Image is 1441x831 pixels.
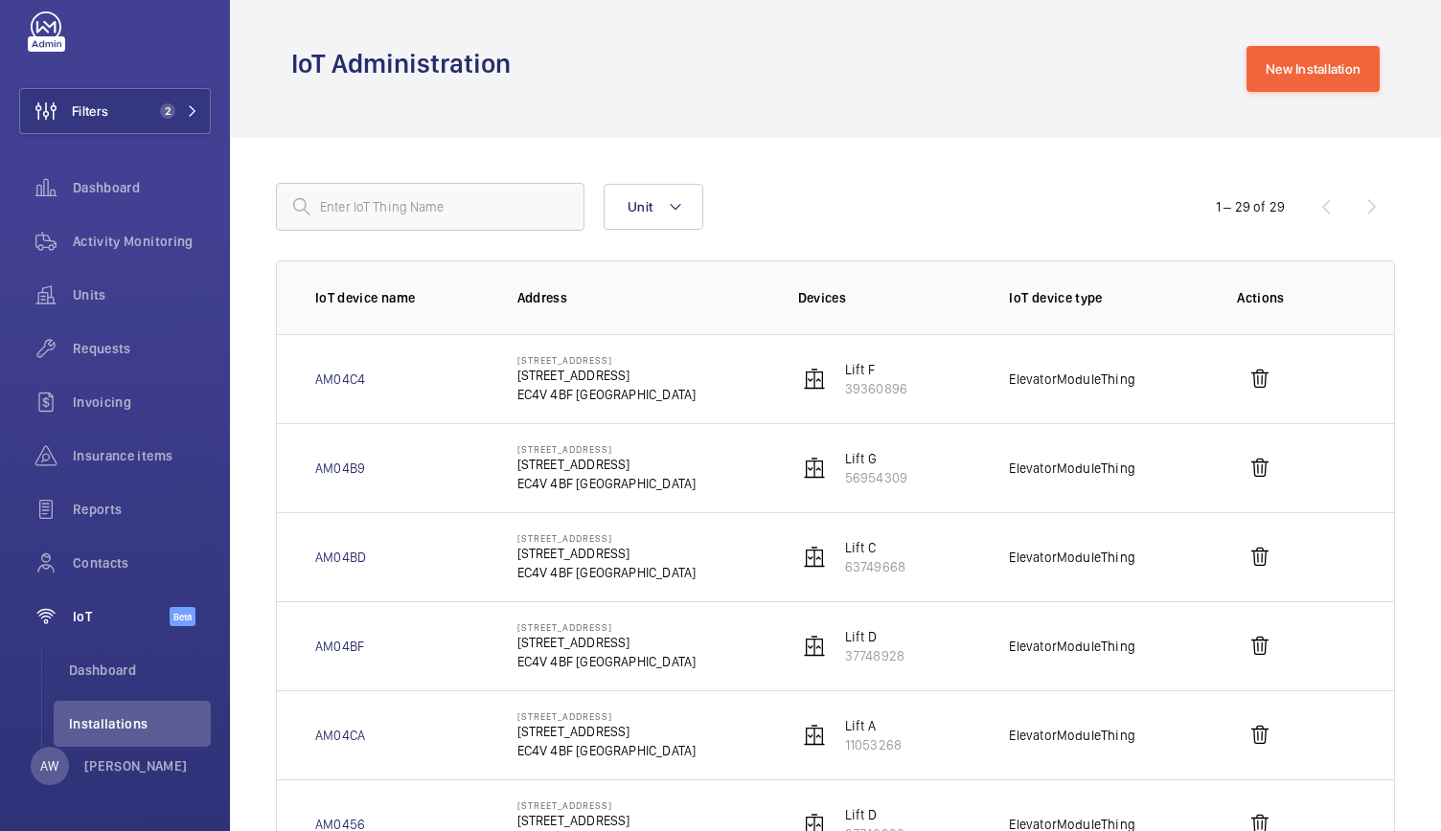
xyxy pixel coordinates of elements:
[845,538,905,557] p: Lift C
[517,722,697,741] p: [STREET_ADDRESS]
[845,716,902,735] p: Lift A
[1009,637,1134,656] p: ElevatorModuleThing
[517,443,697,455] p: [STREET_ADDRESS]
[798,288,979,307] p: Devices
[845,379,907,398] p: 39360896
[170,607,195,626] span: Beta
[845,805,904,824] p: Lift D
[517,366,697,385] p: [STREET_ADDRESS]
[517,621,697,633] p: [STREET_ADDRESS]
[1009,370,1134,389] p: ElevatorModuleThing
[517,532,697,544] p: [STREET_ADDRESS]
[19,88,211,134] button: Filters2
[845,627,904,646] p: Lift D
[803,457,826,480] img: elevator.svg
[1009,288,1206,307] p: IoT device type
[160,103,175,119] span: 2
[73,446,211,465] span: Insurance items
[1009,459,1134,478] p: ElevatorModuleThing
[517,710,697,722] p: [STREET_ADDRESS]
[803,368,826,391] img: elevator.svg
[517,288,767,307] p: Address
[69,714,211,733] span: Installations
[517,455,697,474] p: [STREET_ADDRESS]
[315,288,487,307] p: IoT device name
[628,199,652,214] span: Unit
[517,799,697,811] p: [STREET_ADDRESS]
[517,385,697,404] p: EC4V 4BF [GEOGRAPHIC_DATA]
[1216,197,1285,216] div: 1 – 29 of 29
[73,500,211,519] span: Reports
[517,474,697,493] p: EC4V 4BF [GEOGRAPHIC_DATA]
[517,354,697,366] p: [STREET_ADDRESS]
[1247,46,1380,92] a: New Installation
[73,393,211,412] span: Invoicing
[291,46,522,81] h1: IoT Administration
[73,285,211,304] span: Units
[517,741,697,760] p: EC4V 4BF [GEOGRAPHIC_DATA]
[315,370,365,389] a: AM04C4
[1009,548,1134,567] p: ElevatorModuleThing
[315,459,365,478] a: AM04B9
[845,735,902,754] p: 11053268
[315,726,365,745] a: AM04CA
[73,607,170,626] span: IoT
[845,646,904,665] p: 37748928
[73,553,211,573] span: Contacts
[517,652,697,671] p: EC4V 4BF [GEOGRAPHIC_DATA]
[73,178,211,197] span: Dashboard
[803,546,826,569] img: elevator.svg
[803,724,826,747] img: elevator.svg
[517,811,697,830] p: [STREET_ADDRESS]
[803,635,826,658] img: elevator.svg
[604,184,703,230] button: Unit
[845,468,907,487] p: 56954309
[845,449,907,468] p: Lift G
[73,232,211,251] span: Activity Monitoring
[517,544,697,563] p: [STREET_ADDRESS]
[845,360,907,379] p: Lift F
[1009,726,1134,745] p: ElevatorModuleThing
[315,548,366,567] a: AM04BD
[1237,288,1356,307] p: Actions
[517,563,697,582] p: EC4V 4BF [GEOGRAPHIC_DATA]
[845,557,905,576] p: 63749668
[69,661,211,680] span: Dashboard
[73,339,211,358] span: Requests
[315,637,364,656] a: AM04BF
[84,756,188,775] p: [PERSON_NAME]
[72,101,108,121] span: Filters
[517,633,697,652] p: [STREET_ADDRESS]
[276,183,584,231] input: Enter IoT Thing Name
[40,756,58,775] p: AW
